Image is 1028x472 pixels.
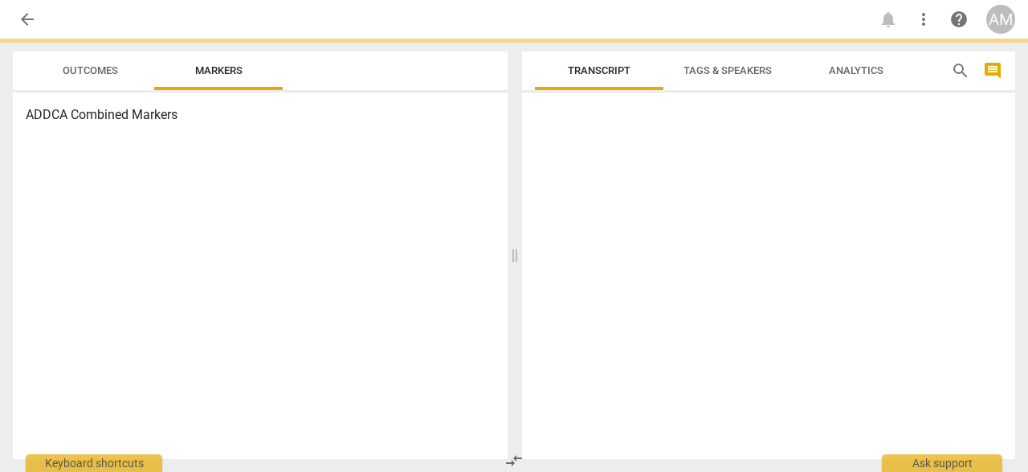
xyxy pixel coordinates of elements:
[914,10,933,29] span: more_vert
[568,64,630,76] span: Transcript
[26,454,162,472] div: Keyboard shortcuts
[944,5,973,34] a: Help
[18,10,37,29] span: arrow_back
[26,105,495,125] h3: ADDCA Combined Markers
[683,64,772,76] span: Tags & Speakers
[986,5,1015,34] button: AM
[504,451,524,470] span: compare_arrows
[949,10,969,29] span: help
[980,58,1006,84] button: Show/Hide comments
[951,61,970,80] span: search
[948,58,973,84] button: Search
[63,64,118,76] span: Outcomes
[829,64,883,76] span: Analytics
[882,454,1002,472] div: Ask support
[195,64,243,76] span: Markers
[983,61,1002,80] span: comment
